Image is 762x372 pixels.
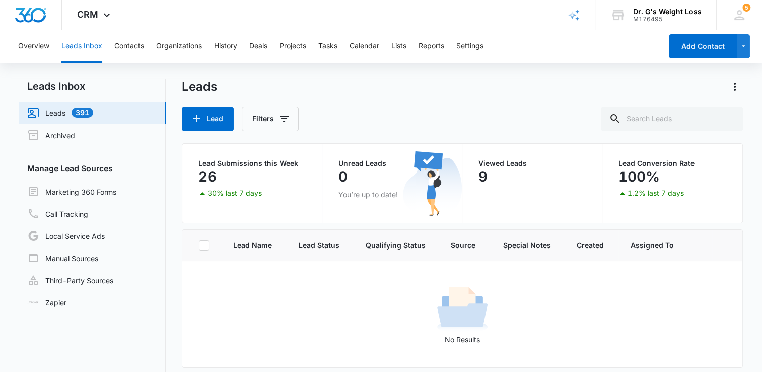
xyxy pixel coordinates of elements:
[456,30,483,63] button: Settings
[214,30,237,63] button: History
[601,107,743,131] input: Search Leads
[577,240,606,251] span: Created
[198,169,217,185] p: 26
[27,185,116,198] a: Marketing 360 Forms
[280,30,306,63] button: Projects
[27,252,98,264] a: Manual Sources
[77,9,98,20] span: CRM
[628,190,684,197] p: 1.2% last 7 days
[198,160,306,167] p: Lead Submissions this Week
[114,30,144,63] button: Contacts
[233,240,274,251] span: Lead Name
[451,240,479,251] span: Source
[669,34,737,58] button: Add Contact
[249,30,267,63] button: Deals
[27,129,75,141] a: Archived
[338,169,348,185] p: 0
[19,79,166,94] h2: Leads Inbox
[61,30,102,63] button: Leads Inbox
[419,30,444,63] button: Reports
[618,169,660,185] p: 100%
[18,30,49,63] button: Overview
[338,189,446,200] p: You’re up to date!
[242,107,299,131] button: Filters
[633,16,702,23] div: account id
[207,190,262,197] p: 30% last 7 days
[350,30,379,63] button: Calendar
[27,274,113,286] a: Third-Party Sources
[633,8,702,16] div: account name
[299,240,342,251] span: Lead Status
[437,284,488,334] img: No Results
[27,230,105,242] a: Local Service Ads
[742,4,750,12] span: 5
[478,169,488,185] p: 9
[631,240,674,251] span: Assigned To
[338,160,446,167] p: Unread Leads
[618,160,726,167] p: Lead Conversion Rate
[27,107,93,119] a: Leads391
[156,30,202,63] button: Organizations
[742,4,750,12] div: notifications count
[27,297,66,308] a: Zapier
[27,208,88,220] a: Call Tracking
[182,107,234,131] button: Lead
[727,79,743,95] button: Actions
[391,30,406,63] button: Lists
[503,240,552,251] span: Special Notes
[318,30,337,63] button: Tasks
[478,160,586,167] p: Viewed Leads
[183,334,742,345] p: No Results
[182,79,217,94] h1: Leads
[366,240,427,251] span: Qualifying Status
[19,162,166,174] h3: Manage Lead Sources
